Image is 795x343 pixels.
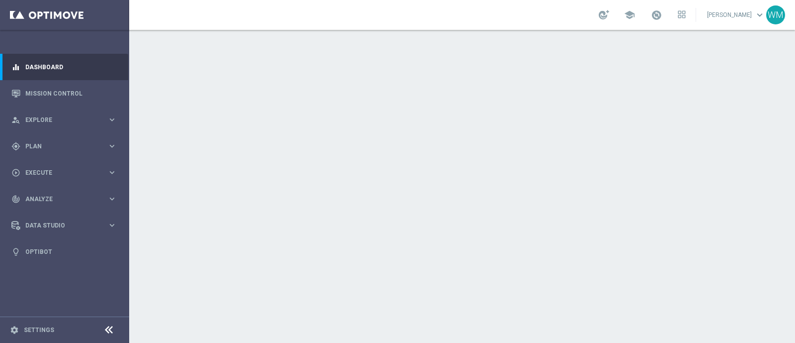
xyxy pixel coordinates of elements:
i: keyboard_arrow_right [107,194,117,204]
i: equalizer [11,63,20,72]
div: Plan [11,142,107,151]
a: Settings [24,327,54,333]
button: person_search Explore keyboard_arrow_right [11,116,117,124]
div: WM [766,5,785,24]
button: play_circle_outline Execute keyboard_arrow_right [11,169,117,177]
i: gps_fixed [11,142,20,151]
a: [PERSON_NAME]keyboard_arrow_down [706,7,766,22]
button: equalizer Dashboard [11,63,117,71]
div: Optibot [11,238,117,265]
a: Optibot [25,238,117,265]
button: lightbulb Optibot [11,248,117,256]
i: keyboard_arrow_right [107,141,117,151]
div: Dashboard [11,54,117,80]
i: keyboard_arrow_right [107,221,117,230]
div: Mission Control [11,80,117,107]
span: Execute [25,170,107,176]
i: play_circle_outline [11,168,20,177]
div: Data Studio [11,221,107,230]
span: school [624,9,635,20]
span: Analyze [25,196,107,202]
button: gps_fixed Plan keyboard_arrow_right [11,142,117,150]
i: track_changes [11,195,20,204]
div: Analyze [11,195,107,204]
button: Data Studio keyboard_arrow_right [11,222,117,229]
i: person_search [11,115,20,124]
a: Mission Control [25,80,117,107]
button: Mission Control [11,90,117,98]
span: keyboard_arrow_down [754,9,765,20]
span: Explore [25,117,107,123]
div: Execute [11,168,107,177]
i: settings [10,326,19,335]
div: Explore [11,115,107,124]
span: Data Studio [25,223,107,229]
a: Dashboard [25,54,117,80]
i: lightbulb [11,247,20,256]
button: track_changes Analyze keyboard_arrow_right [11,195,117,203]
span: Plan [25,143,107,149]
i: keyboard_arrow_right [107,115,117,124]
i: keyboard_arrow_right [107,168,117,177]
